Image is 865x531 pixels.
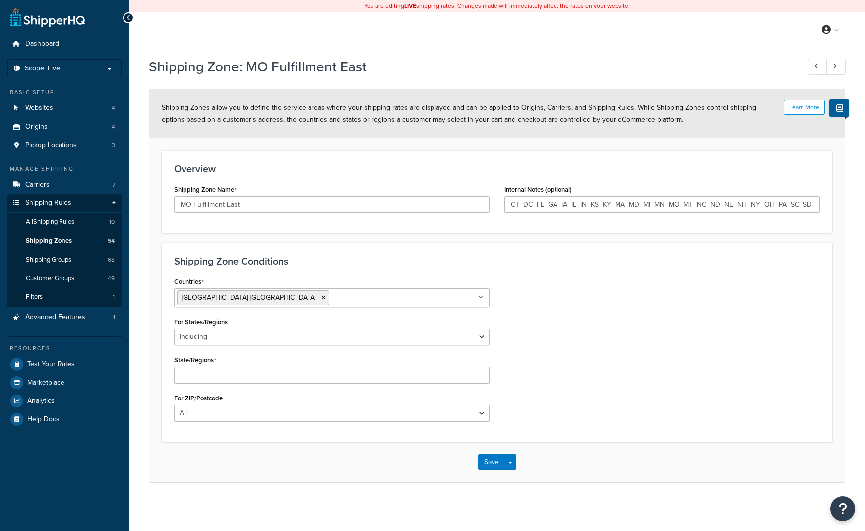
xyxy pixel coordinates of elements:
a: Previous Record [808,59,827,75]
span: Carriers [25,181,50,189]
li: Pickup Locations [7,136,122,155]
span: 4 [112,123,115,131]
a: Carriers7 [7,176,122,194]
button: Save [478,454,505,470]
li: Shipping Rules [7,194,122,307]
a: Shipping Zones54 [7,232,122,250]
span: Dashboard [25,40,59,48]
span: Help Docs [27,415,60,424]
span: 1 [113,313,115,322]
a: Customer Groups49 [7,269,122,288]
span: Analytics [27,397,55,405]
span: 68 [108,256,115,264]
div: Resources [7,344,122,353]
a: Help Docs [7,410,122,428]
li: Customer Groups [7,269,122,288]
a: Analytics [7,392,122,410]
li: Websites [7,99,122,117]
a: Pickup Locations3 [7,136,122,155]
span: 7 [112,181,115,189]
h1: Shipping Zone: MO Fulfillment East [149,57,790,76]
a: Filters1 [7,288,122,306]
span: Customer Groups [26,274,74,283]
div: Basic Setup [7,88,122,97]
label: Internal Notes (optional) [504,186,572,193]
button: Learn More [784,100,825,115]
h3: Shipping Zone Conditions [174,256,820,266]
li: Filters [7,288,122,306]
div: Manage Shipping [7,165,122,173]
span: 3 [112,141,115,150]
li: Shipping Groups [7,251,122,269]
label: State/Regions [174,356,216,364]
a: AllShipping Rules10 [7,213,122,231]
h3: Overview [174,163,820,174]
span: Origins [25,123,48,131]
label: Shipping Zone Name [174,186,237,194]
a: Test Your Rates [7,355,122,373]
a: Origins4 [7,118,122,136]
span: Advanced Features [25,313,85,322]
a: Marketplace [7,374,122,392]
span: Shipping Rules [25,199,71,207]
span: 49 [108,274,115,283]
label: For ZIP/Postcode [174,395,223,402]
b: LIVE [404,1,416,10]
li: Origins [7,118,122,136]
li: Shipping Zones [7,232,122,250]
button: Show Help Docs [829,99,849,117]
label: Countries [174,278,204,286]
span: Shipping Zones allow you to define the service areas where your shipping rates are displayed and ... [162,102,756,125]
span: 54 [108,237,115,245]
span: 1 [113,293,115,301]
span: 10 [109,218,115,226]
a: Dashboard [7,35,122,53]
a: Websites4 [7,99,122,117]
a: Shipping Groups68 [7,251,122,269]
span: Marketplace [27,379,64,387]
span: Filters [26,293,43,301]
span: Websites [25,104,53,112]
button: Open Resource Center [830,496,855,521]
span: [GEOGRAPHIC_DATA] [GEOGRAPHIC_DATA] [182,292,316,303]
a: Shipping Rules [7,194,122,212]
span: Shipping Groups [26,256,71,264]
li: Advanced Features [7,308,122,327]
span: Shipping Zones [26,237,72,245]
span: All Shipping Rules [26,218,74,226]
a: Next Record [826,59,846,75]
span: Pickup Locations [25,141,77,150]
span: Test Your Rates [27,360,75,369]
li: Carriers [7,176,122,194]
span: Scope: Live [25,65,60,73]
label: For States/Regions [174,318,228,326]
span: 4 [112,104,115,112]
a: Advanced Features1 [7,308,122,327]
